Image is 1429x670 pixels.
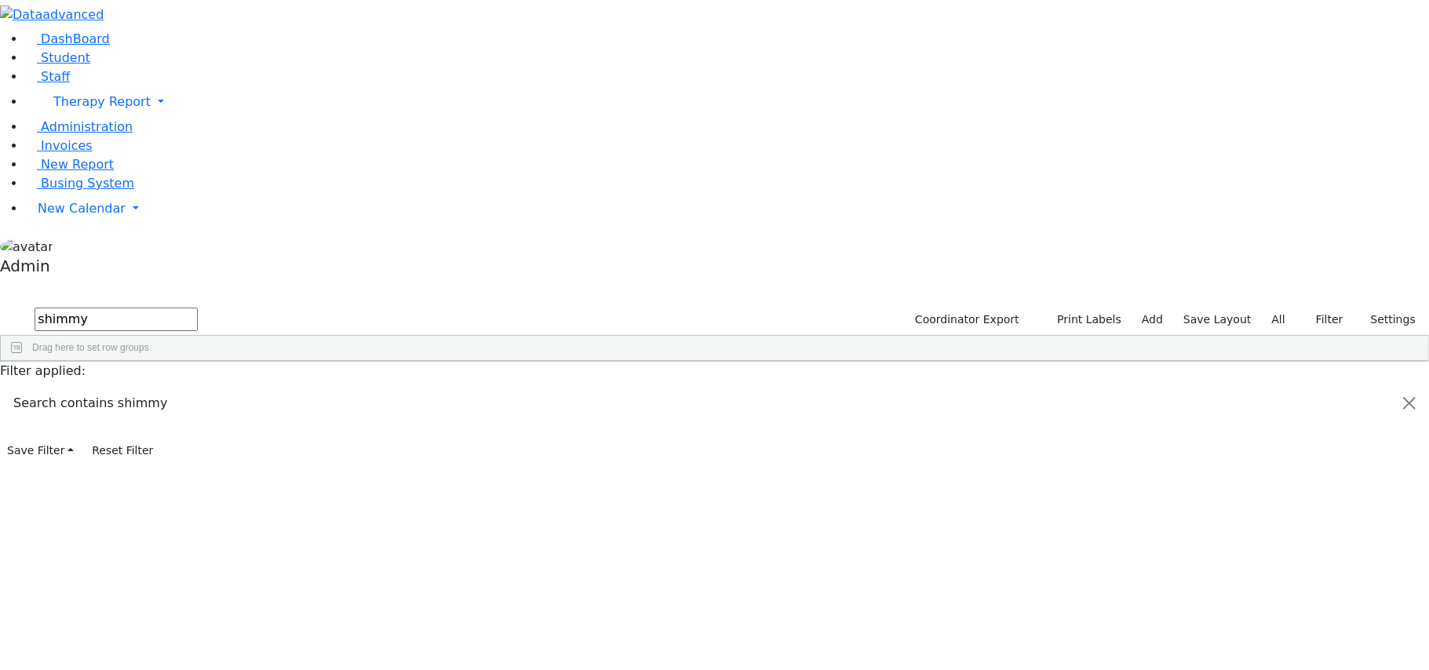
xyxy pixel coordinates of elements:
a: Add [1135,308,1170,332]
a: New Calendar [25,193,1429,224]
span: Student [41,50,90,65]
span: Staff [41,69,70,84]
a: Administration [25,119,133,134]
span: Administration [41,119,133,134]
button: Save Layout [1176,308,1258,332]
a: Therapy Report [25,86,1429,118]
span: DashBoard [41,31,110,46]
button: Close [1391,381,1428,425]
a: Invoices [25,138,93,153]
span: Invoices [41,138,93,153]
button: Settings [1351,308,1423,332]
button: Coordinator Export [905,308,1026,332]
span: New Report [41,157,114,172]
button: Reset Filter [85,439,160,463]
span: Therapy Report [53,94,151,109]
a: DashBoard [25,31,110,46]
a: New Report [25,157,114,172]
button: Print Labels [1039,308,1128,332]
a: Staff [25,69,70,84]
span: Drag here to set row groups [32,342,149,353]
a: Busing System [25,176,134,191]
a: Student [25,50,90,65]
button: Filter [1296,308,1351,332]
input: Search [35,308,198,331]
label: All [1265,308,1292,332]
span: New Calendar [38,201,126,216]
span: Busing System [41,176,134,191]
